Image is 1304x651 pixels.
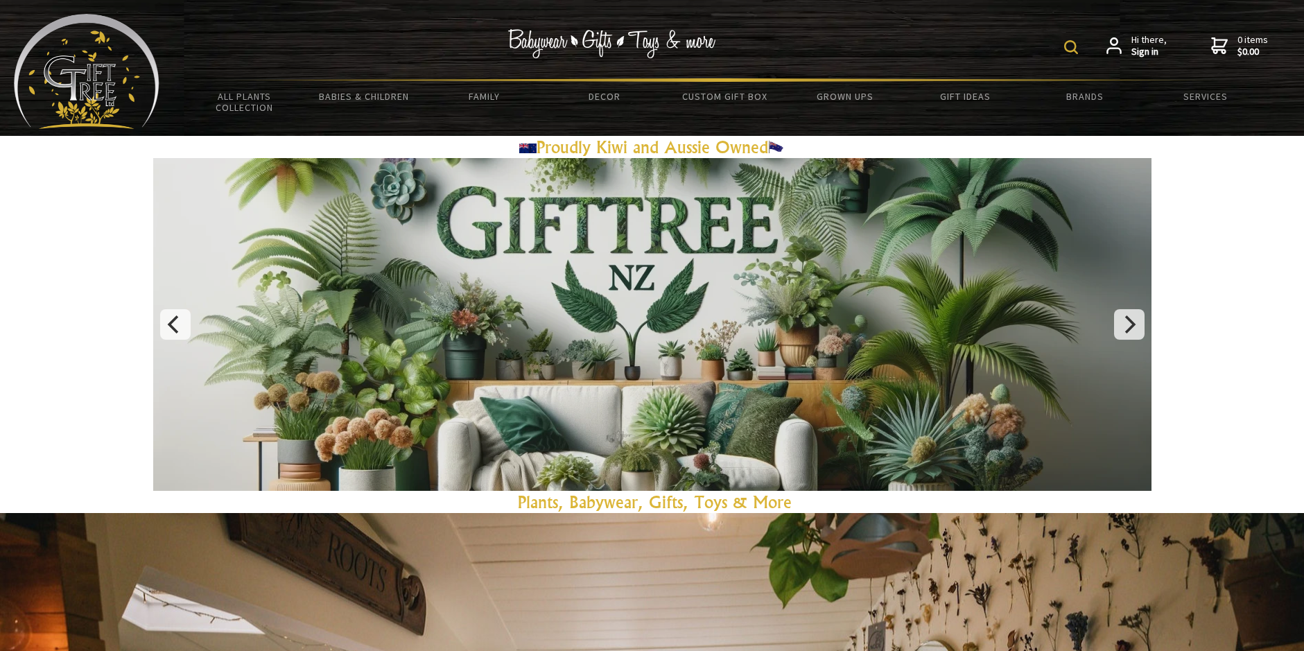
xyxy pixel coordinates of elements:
strong: $0.00 [1237,46,1268,58]
img: Babyware - Gifts - Toys and more... [14,14,159,129]
span: Hi there, [1131,34,1167,58]
button: Previous [160,309,191,340]
span: 0 items [1237,33,1268,58]
a: Hi there,Sign in [1106,34,1167,58]
a: Custom Gift Box [665,82,785,111]
img: product search [1064,40,1078,54]
a: 0 items$0.00 [1211,34,1268,58]
a: Babies & Children [304,82,424,111]
a: All Plants Collection [184,82,304,122]
a: Proudly Kiwi and Aussie Owned [519,137,785,157]
a: Gift Ideas [905,82,1025,111]
strong: Sign in [1131,46,1167,58]
a: Grown Ups [785,82,905,111]
a: Family [424,82,544,111]
a: Services [1145,82,1265,111]
img: Babywear - Gifts - Toys & more [508,29,716,58]
a: Plants, Babywear, Gifts, Toys & Mor [518,492,783,512]
a: Decor [544,82,664,111]
a: Brands [1025,82,1145,111]
button: Next [1114,309,1145,340]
